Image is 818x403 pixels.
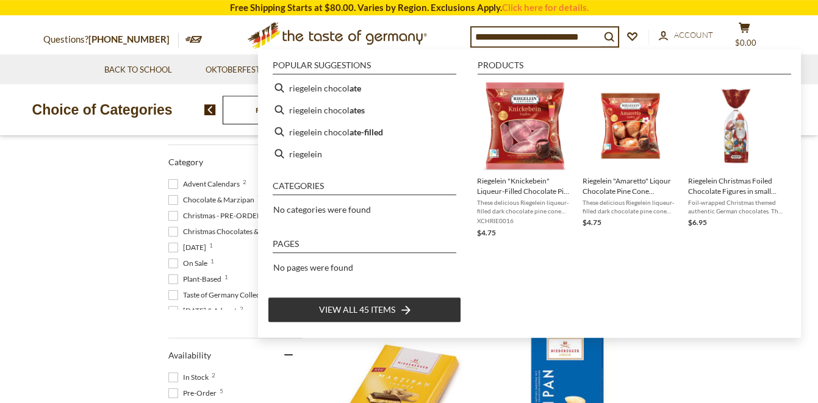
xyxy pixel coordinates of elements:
li: Pages [273,240,456,253]
li: Categories [273,182,456,195]
b: ate [350,81,361,95]
span: Christmas - PRE-ORDER [168,210,265,221]
li: riegelein [268,143,461,165]
span: 1 [224,274,228,280]
span: View all 45 items [319,303,395,316]
span: [DATE] & Advent [168,305,240,316]
a: Food By Category [256,105,314,115]
a: Back to School [104,63,172,77]
span: Foil-wrapped Christmas themed authentic German chocolates. This assorted Christmas Chocolates Bag... [688,198,784,215]
span: 2 [240,305,243,312]
li: Products [478,61,791,74]
a: Oktoberfest [206,63,268,77]
span: These delicious Riegelein liqueur-filled dark chocolate pine cone ornaments are a real treat for ... [583,198,678,215]
img: previous arrow [204,104,216,115]
span: $4.75 [477,228,496,237]
li: riegelein chocolates [268,99,461,121]
a: Riegelein Amaretto ChocolatesRiegelein "Amaretto" Liqour Chocolate Pine Cone Ornament, 3.5 ozThes... [583,82,678,239]
button: $0.00 [726,22,762,52]
a: Riegelein "Knickebein" Liqueur-Filled Chocolate Pine Cone Ornaments, 3.5 ozThese delicious Riegel... [477,82,573,239]
span: Riegelein "Amaretto" Liqour Chocolate Pine Cone Ornament, 3.5 oz [583,176,678,196]
a: Riegelein Christmas Foiled Chocolate Figures in small BagRiegelein Christmas Foiled Chocolate Fig... [688,82,784,239]
span: Availability [168,350,211,360]
li: Riegelein Christmas Foiled Chocolate Figures in small Bag 3.53 oz [683,77,789,244]
span: Pre-Order [168,388,220,399]
span: 7 [257,194,261,201]
img: Riegelein Amaretto Chocolates [586,82,675,170]
li: Popular suggestions [273,61,456,74]
li: Riegelein "Amaretto" Liqour Chocolate Pine Cone Ornament, 3.5 oz [578,77,683,244]
span: On Sale [168,258,211,269]
span: Taste of Germany Collections [168,290,279,301]
span: 1 [209,242,213,248]
span: Category [168,157,203,167]
a: Click here for details. [502,2,589,13]
a: [PHONE_NUMBER] [88,34,170,45]
span: In Stock [168,372,212,383]
div: Instant Search Results [258,49,801,338]
li: Riegelein "Knickebein" Liqueur-Filled Chocolate Pine Cone Ornaments, 3.5 oz [472,77,578,244]
span: Plant-Based [168,274,225,285]
li: riegelein chocolate-filled [268,121,461,143]
span: $6.95 [688,218,707,227]
span: $0.00 [735,38,756,48]
span: $4.75 [583,218,601,227]
span: No categories were found [273,204,371,215]
span: These delicious Riegelein liqueur-filled dark chocolate pine cone ornaments are a real treat for ... [477,198,573,215]
span: Account [674,30,713,40]
span: 2 [243,179,246,185]
span: Chocolate & Marzipan [168,194,258,205]
span: 5 [220,388,223,394]
li: riegelein chocolate [268,77,461,99]
li: View all 45 items [268,297,461,323]
span: No pages were found [273,262,353,273]
span: Riegelein Christmas Foiled Chocolate Figures in small Bag 3.53 oz [688,176,784,196]
img: Riegelein Christmas Foiled Chocolate Figures in small Bag [692,82,780,170]
span: Riegelein "Knickebein" Liqueur-Filled Chocolate Pine Cone Ornaments, 3.5 oz [477,176,573,196]
span: Advent Calendars [168,179,243,190]
b: ate-filled [350,125,383,139]
span: Christmas Chocolates & Candy [168,226,284,237]
p: Questions? [43,32,179,48]
a: Account [659,29,713,42]
span: 1 [210,258,214,264]
span: XCHRIE0016 [477,216,573,225]
span: 2 [212,372,215,378]
b: ates [350,103,365,117]
span: [DATE] [168,242,210,253]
